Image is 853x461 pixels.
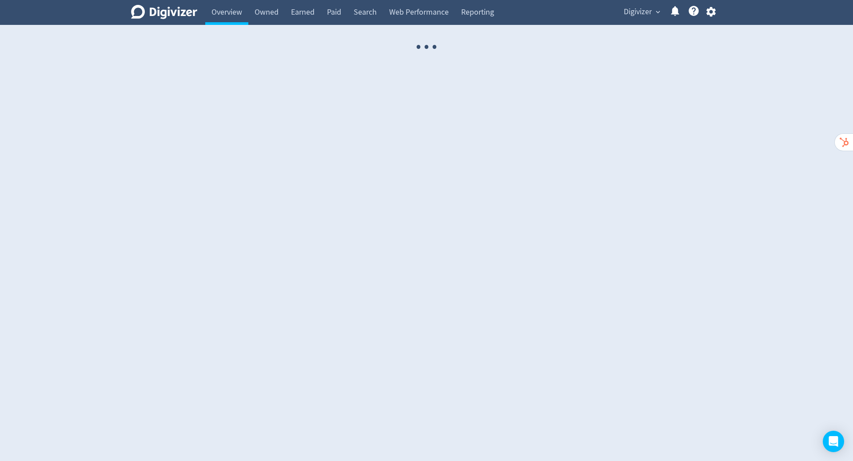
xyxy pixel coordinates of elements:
[621,5,662,19] button: Digivizer
[823,431,844,452] div: Open Intercom Messenger
[415,25,423,70] span: ·
[624,5,652,19] span: Digivizer
[423,25,430,70] span: ·
[430,25,438,70] span: ·
[654,8,662,16] span: expand_more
